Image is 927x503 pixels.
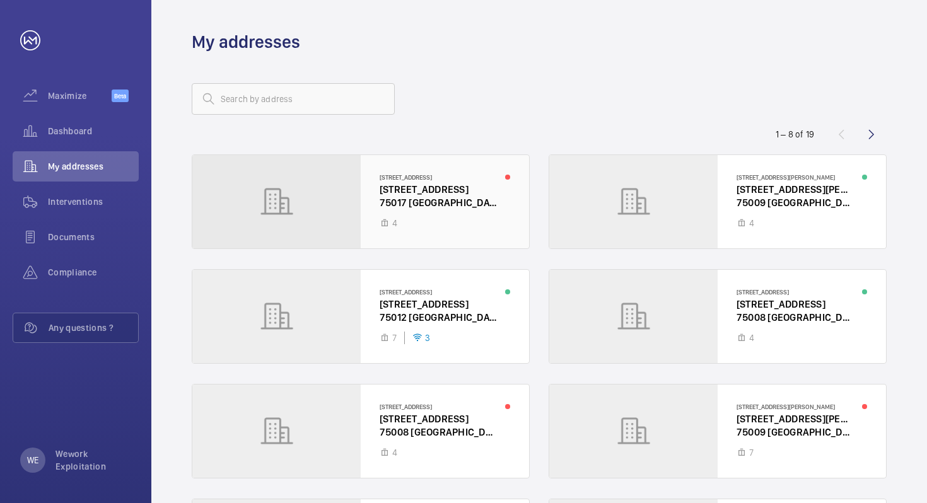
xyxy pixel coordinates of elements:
[48,90,112,102] span: Maximize
[192,83,395,115] input: Search by address
[48,266,139,279] span: Compliance
[48,195,139,208] span: Interventions
[112,90,129,102] span: Beta
[776,128,814,141] div: 1 – 8 of 19
[49,321,138,334] span: Any questions ?
[48,125,139,137] span: Dashboard
[48,160,139,173] span: My addresses
[55,448,131,473] p: Wework Exploitation
[192,30,300,54] h1: My addresses
[27,454,38,466] p: WE
[48,231,139,243] span: Documents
